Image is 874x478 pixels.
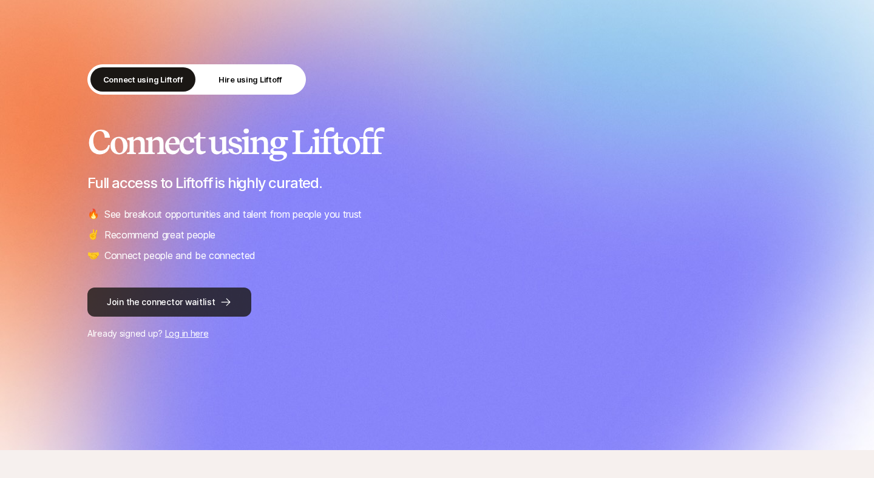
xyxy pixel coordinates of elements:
[103,73,183,86] p: Connect using Liftoff
[87,206,100,222] span: 🔥
[87,288,251,317] button: Join the connector waitlist
[87,175,787,192] p: Full access to Liftoff is highly curated.
[218,73,282,86] p: Hire using Liftoff
[87,288,787,317] a: Join the connector waitlist
[87,227,100,243] span: ✌️
[165,328,209,338] a: Log in here
[87,247,100,263] span: 🤝
[87,124,787,160] h2: Connect using Liftoff
[87,326,787,341] p: Already signed up?
[104,247,256,263] p: Connect people and be connected
[104,206,362,222] p: See breakout opportunities and talent from people you trust
[104,227,215,243] p: Recommend great people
